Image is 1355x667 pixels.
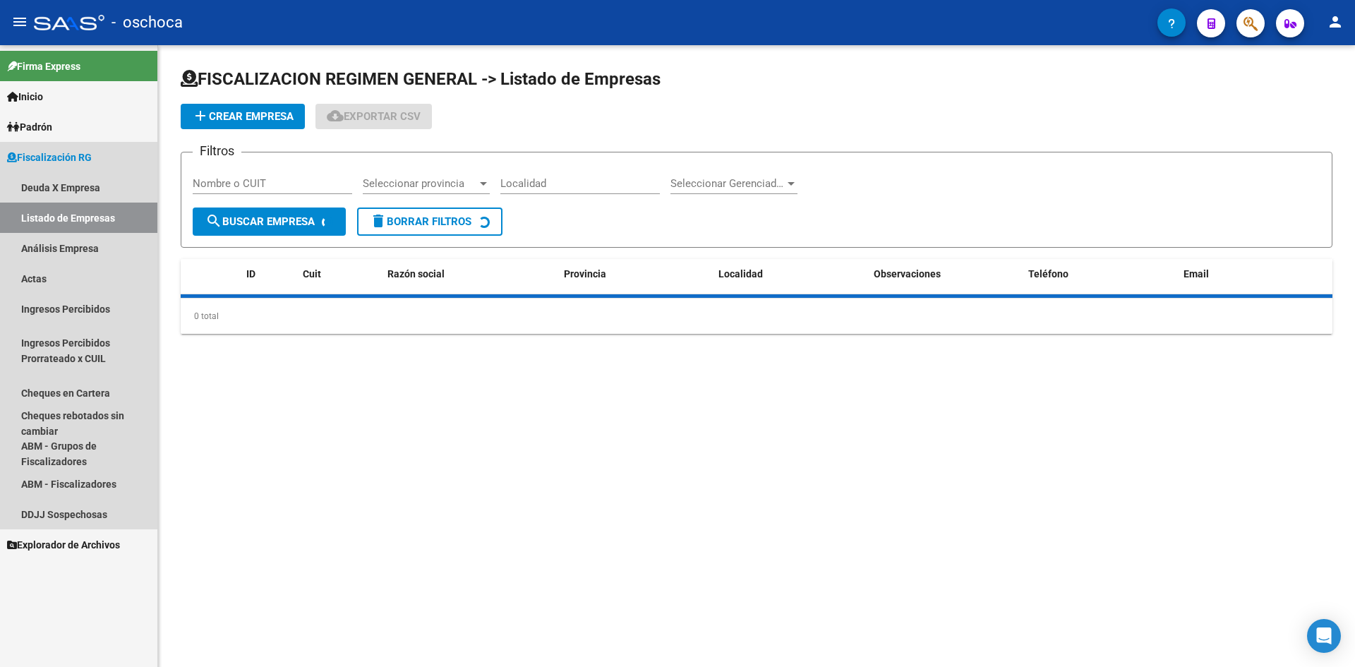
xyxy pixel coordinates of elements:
[874,268,941,280] span: Observaciones
[315,104,432,129] button: Exportar CSV
[193,208,346,236] button: Buscar Empresa
[7,119,52,135] span: Padrón
[7,59,80,74] span: Firma Express
[1184,268,1209,280] span: Email
[1327,13,1344,30] mat-icon: person
[670,177,785,190] span: Seleccionar Gerenciador
[564,268,606,280] span: Provincia
[387,268,445,280] span: Razón social
[7,150,92,165] span: Fiscalización RG
[303,268,321,280] span: Cuit
[327,110,421,123] span: Exportar CSV
[363,177,477,190] span: Seleccionar provincia
[246,268,255,280] span: ID
[1307,619,1341,653] div: Open Intercom Messenger
[11,13,28,30] mat-icon: menu
[205,215,315,228] span: Buscar Empresa
[370,212,387,229] mat-icon: delete
[241,259,297,289] datatable-header-cell: ID
[181,299,1332,334] div: 0 total
[181,104,305,129] button: Crear Empresa
[1178,259,1332,289] datatable-header-cell: Email
[713,259,867,289] datatable-header-cell: Localidad
[112,7,183,38] span: - oschoca
[370,215,471,228] span: Borrar Filtros
[558,259,713,289] datatable-header-cell: Provincia
[7,537,120,553] span: Explorador de Archivos
[718,268,763,280] span: Localidad
[193,141,241,161] h3: Filtros
[7,89,43,104] span: Inicio
[297,259,382,289] datatable-header-cell: Cuit
[205,212,222,229] mat-icon: search
[1028,268,1068,280] span: Teléfono
[868,259,1023,289] datatable-header-cell: Observaciones
[192,107,209,124] mat-icon: add
[192,110,294,123] span: Crear Empresa
[181,69,661,89] span: FISCALIZACION REGIMEN GENERAL -> Listado de Empresas
[1023,259,1177,289] datatable-header-cell: Teléfono
[357,208,502,236] button: Borrar Filtros
[327,107,344,124] mat-icon: cloud_download
[382,259,558,289] datatable-header-cell: Razón social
